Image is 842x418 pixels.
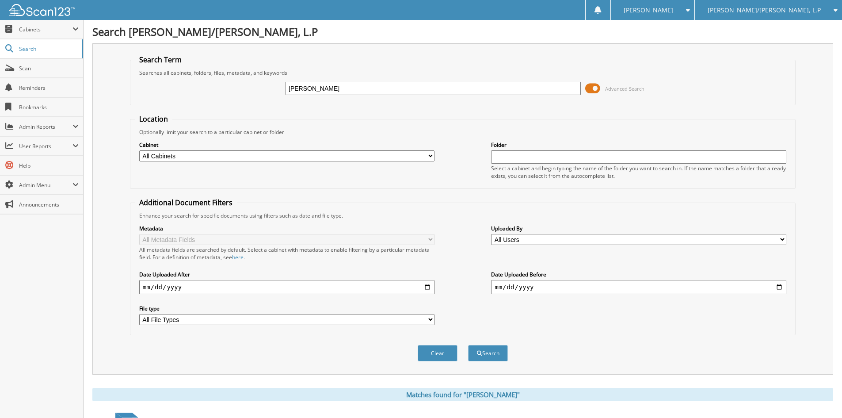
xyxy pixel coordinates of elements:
span: Cabinets [19,26,72,33]
div: Optionally limit your search to a particular cabinet or folder [135,128,791,136]
a: here [232,253,244,261]
legend: Search Term [135,55,186,65]
span: [PERSON_NAME]/[PERSON_NAME], L.P [708,8,821,13]
input: end [491,280,786,294]
label: Cabinet [139,141,434,149]
span: Advanced Search [605,85,644,92]
span: User Reports [19,142,72,150]
span: Search [19,45,77,53]
legend: Additional Document Filters [135,198,237,207]
div: Searches all cabinets, folders, files, metadata, and keywords [135,69,791,77]
label: File type [139,305,434,312]
div: Select a cabinet and begin typing the name of the folder you want to search in. If the name match... [491,165,786,180]
h1: Search [PERSON_NAME]/[PERSON_NAME], L.P [92,24,833,39]
span: Help [19,162,79,169]
div: All metadata fields are searched by default. Select a cabinet with metadata to enable filtering b... [139,246,434,261]
img: scan123-logo-white.svg [9,4,75,16]
span: Admin Reports [19,123,72,130]
span: Scan [19,65,79,72]
label: Date Uploaded After [139,271,434,278]
label: Metadata [139,225,434,232]
legend: Location [135,114,172,124]
span: Admin Menu [19,181,72,189]
span: [PERSON_NAME] [624,8,673,13]
label: Folder [491,141,786,149]
button: Clear [418,345,457,361]
input: start [139,280,434,294]
label: Date Uploaded Before [491,271,786,278]
label: Uploaded By [491,225,786,232]
div: Enhance your search for specific documents using filters such as date and file type. [135,212,791,219]
button: Search [468,345,508,361]
div: Matches found for "[PERSON_NAME]" [92,388,833,401]
span: Announcements [19,201,79,208]
span: Reminders [19,84,79,92]
span: Bookmarks [19,104,79,111]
